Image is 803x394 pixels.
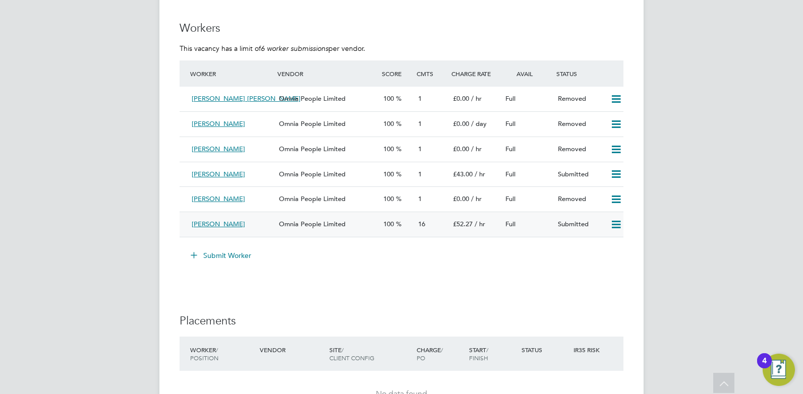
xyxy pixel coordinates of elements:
div: Status [519,341,571,359]
button: Open Resource Center, 4 new notifications [763,354,795,386]
div: Worker [188,341,257,367]
div: Submitted [554,216,606,233]
div: Status [554,64,623,83]
span: / PO [417,346,443,362]
span: [PERSON_NAME] [192,119,245,128]
span: £0.00 [453,94,469,103]
span: Full [505,145,515,153]
span: 100 [383,145,394,153]
span: 100 [383,194,394,203]
span: Omnia People Limited [279,194,346,203]
div: Removed [554,191,606,208]
div: 4 [762,361,767,374]
span: 1 [418,194,422,203]
span: Omnia People Limited [279,220,346,228]
div: Charge [414,341,467,367]
span: / hr [475,170,485,178]
span: Full [505,220,515,228]
span: Full [505,194,515,203]
div: Charge Rate [449,64,501,83]
span: [PERSON_NAME] [192,220,245,228]
div: Removed [554,116,606,133]
div: Worker [188,64,275,83]
span: / Client Config [329,346,374,362]
span: [PERSON_NAME] [192,145,245,153]
h3: Placements [180,314,623,329]
span: 1 [418,94,422,103]
span: 1 [418,170,422,178]
span: Omnia People Limited [279,170,346,178]
span: / hr [475,220,485,228]
span: 100 [383,220,394,228]
div: Score [379,64,414,83]
div: Removed [554,141,606,158]
em: 6 worker submissions [261,44,328,53]
span: £0.00 [453,145,469,153]
span: £0.00 [453,194,469,203]
div: Site [327,341,414,367]
span: / hr [471,145,482,153]
span: [PERSON_NAME] [192,170,245,178]
div: Avail [501,64,554,83]
div: Vendor [275,64,379,83]
span: / day [471,119,487,128]
h3: Workers [180,21,623,36]
span: Full [505,94,515,103]
div: Vendor [257,341,327,359]
span: Full [505,119,515,128]
div: IR35 Risk [571,341,606,359]
span: 1 [418,145,422,153]
span: / Finish [469,346,488,362]
span: Omnia People Limited [279,145,346,153]
span: / Position [190,346,218,362]
span: £52.27 [453,220,473,228]
span: Full [505,170,515,178]
div: Removed [554,91,606,107]
span: / hr [471,194,482,203]
span: Omnia People Limited [279,94,346,103]
span: / hr [471,94,482,103]
span: [PERSON_NAME] [192,194,245,203]
span: [PERSON_NAME] [PERSON_NAME] [192,94,301,103]
div: Submitted [554,166,606,183]
span: £0.00 [453,119,469,128]
p: This vacancy has a limit of per vendor. [180,44,623,53]
div: Start [467,341,519,367]
span: 100 [383,94,394,103]
span: 1 [418,119,422,128]
span: 16 [418,220,425,228]
button: Submit Worker [184,247,259,264]
span: Omnia People Limited [279,119,346,128]
span: £43.00 [453,170,473,178]
div: Cmts [414,64,449,83]
span: 100 [383,119,394,128]
span: 100 [383,170,394,178]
